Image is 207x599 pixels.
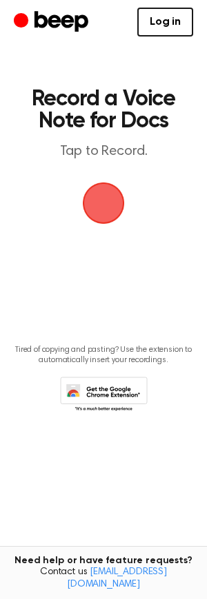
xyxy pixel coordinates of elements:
[25,143,182,160] p: Tap to Record.
[25,88,182,132] h1: Record a Voice Note for Docs
[8,567,199,591] span: Contact us
[137,8,193,36] a: Log in
[67,567,167,589] a: [EMAIL_ADDRESS][DOMAIN_NAME]
[11,345,196,366] p: Tired of copying and pasting? Use the extension to automatically insert your recordings.
[83,182,124,224] img: Beep Logo
[14,9,92,36] a: Beep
